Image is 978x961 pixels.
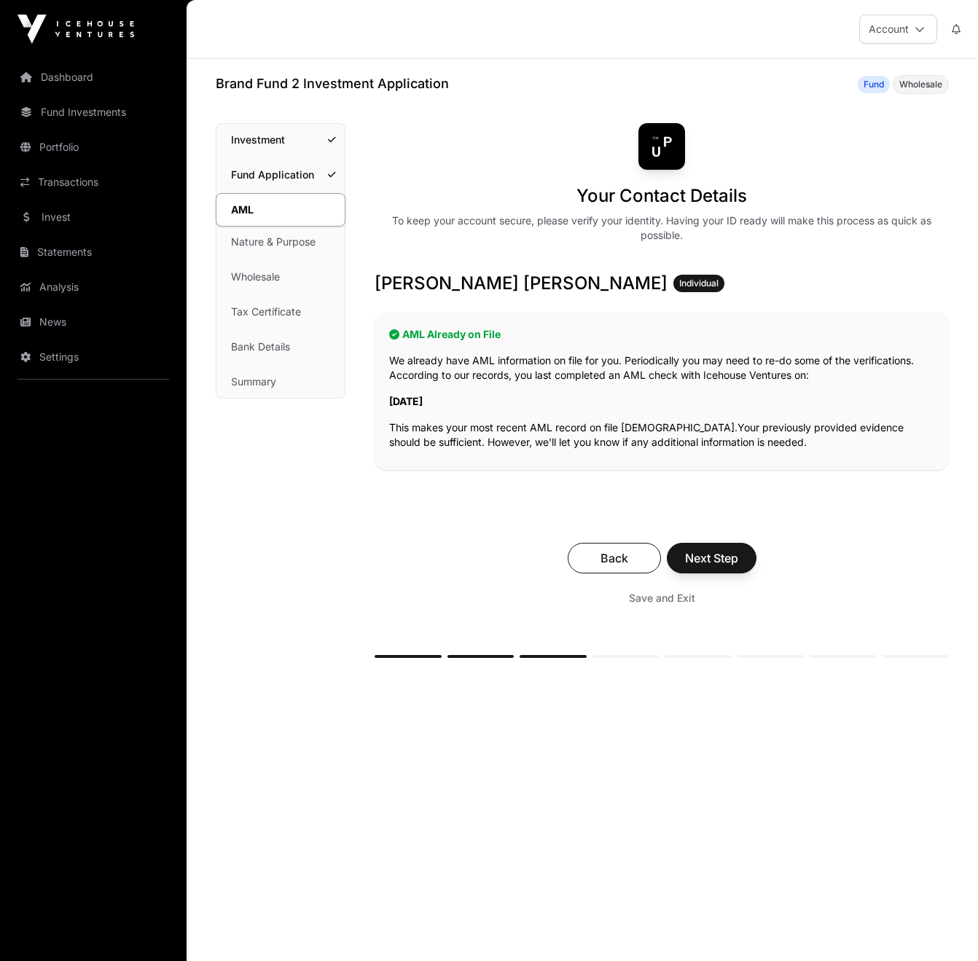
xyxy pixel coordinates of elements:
span: Back [586,549,643,567]
img: Brand Fund 2 [638,123,685,170]
span: Save and Exit [629,591,695,605]
a: News [12,306,175,338]
a: Analysis [12,271,175,303]
a: Tax Certificate [216,296,345,328]
a: Transactions [12,166,175,198]
h1: Your Contact Details [576,184,747,208]
button: Next Step [667,543,756,573]
img: Icehouse Ventures Logo [17,15,134,44]
a: Statements [12,236,175,268]
h1: Brand Fund 2 Investment Application [216,74,449,94]
a: Investment [216,124,345,156]
span: Fund [864,79,884,90]
span: Individual [679,278,719,289]
a: Bank Details [216,331,345,363]
button: Save and Exit [611,585,713,611]
a: AML [216,193,345,227]
h3: [PERSON_NAME] [PERSON_NAME] [375,272,949,295]
a: Fund Investments [12,96,175,128]
p: We already have AML information on file for you. Periodically you may need to re-do some of the v... [389,353,934,383]
h2: AML Already on File [389,327,934,342]
span: Next Step [685,549,738,567]
p: This makes your most recent AML record on file [DEMOGRAPHIC_DATA]. [389,420,934,450]
a: Nature & Purpose [216,226,345,258]
a: Summary [216,366,345,398]
a: Fund Application [216,159,345,191]
button: Back [568,543,661,573]
iframe: Chat Widget [905,891,978,961]
a: Wholesale [216,261,345,293]
div: To keep your account secure, please verify your identity. Having your ID ready will make this pro... [382,213,942,243]
a: Dashboard [12,61,175,93]
p: [DATE] [389,394,934,409]
a: Invest [12,201,175,233]
button: Account [859,15,937,44]
span: Wholesale [899,79,942,90]
a: Settings [12,341,175,373]
a: Portfolio [12,131,175,163]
